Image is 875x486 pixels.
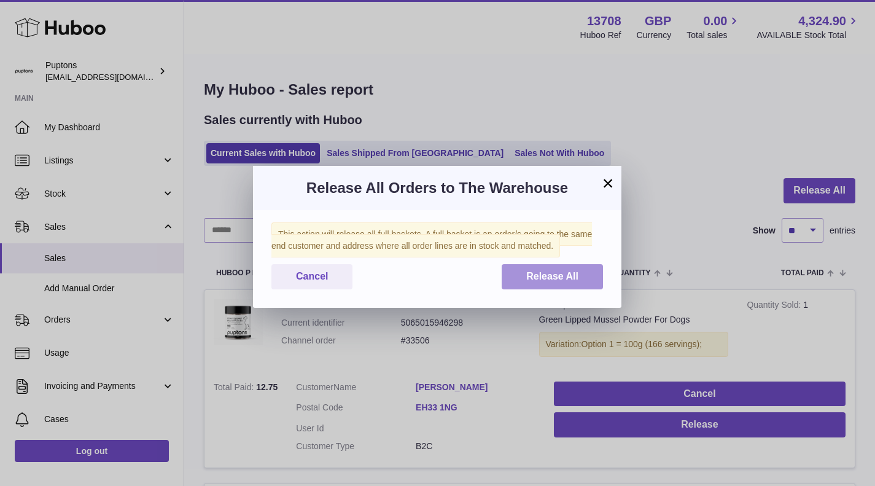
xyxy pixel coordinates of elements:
h3: Release All Orders to The Warehouse [271,178,603,198]
span: Release All [526,271,578,281]
button: Cancel [271,264,352,289]
button: Release All [502,264,603,289]
span: This action will release all full baskets. A full basket is an order/s going to the same end cust... [271,222,592,257]
span: Cancel [296,271,328,281]
button: × [601,176,615,190]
